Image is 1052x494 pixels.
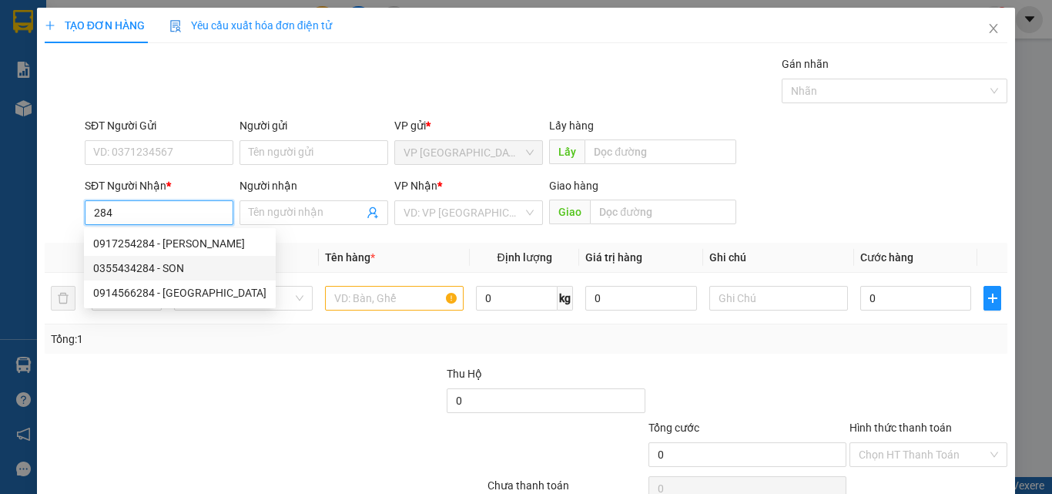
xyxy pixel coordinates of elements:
span: plus [45,20,55,31]
span: Giao hàng [549,180,598,192]
span: TẠO ĐƠN HÀNG [45,19,145,32]
span: user-add [367,207,379,219]
label: Gán nhãn [782,58,829,70]
th: Ghi chú [703,243,854,273]
span: Giá trị hàng [585,251,642,264]
div: 0914566284 - [GEOGRAPHIC_DATA] [93,284,266,301]
span: kg [558,286,573,311]
div: VP gửi [394,117,543,134]
div: Người nhận [240,177,388,194]
input: Dọc đường [585,139,736,164]
span: Tên hàng [325,251,375,264]
img: logo.jpg [167,19,204,56]
input: 0 [585,286,696,311]
b: [PERSON_NAME] [19,99,87,172]
div: 0355434284 - SON [84,256,276,281]
span: VP Nhận [394,180,437,192]
b: BIÊN NHẬN GỬI HÀNG HÓA [99,22,148,148]
button: plus [983,286,1001,311]
div: 0917254284 - CƯỜNG [84,231,276,256]
span: Thu Hộ [447,368,482,380]
label: Hình thức thanh toán [849,422,952,434]
span: Tổng cước [648,422,699,434]
button: delete [51,286,75,311]
div: Tổng: 1 [51,331,407,348]
div: 0914566284 - THANH YÊN [84,281,276,305]
img: icon [169,20,182,32]
span: VP Sài Gòn [404,141,534,164]
span: close [987,22,1000,35]
div: 0355434284 - SON [93,260,266,277]
input: VD: Bàn, Ghế [325,286,464,311]
div: SĐT Người Nhận [85,177,233,194]
input: Ghi Chú [709,286,848,311]
b: [DOMAIN_NAME] [129,59,212,71]
span: Giao [549,200,590,224]
span: plus [984,292,1000,304]
span: Lấy [549,139,585,164]
span: Định lượng [497,251,551,264]
span: Yêu cầu xuất hóa đơn điện tử [169,19,332,32]
span: Cước hàng [860,251,913,264]
input: Dọc đường [590,200,736,224]
div: Người gửi [240,117,388,134]
li: (c) 2017 [129,73,212,92]
span: Lấy hàng [549,119,594,132]
div: SĐT Người Gửi [85,117,233,134]
div: 0917254284 - [PERSON_NAME] [93,235,266,252]
button: Close [972,8,1015,51]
